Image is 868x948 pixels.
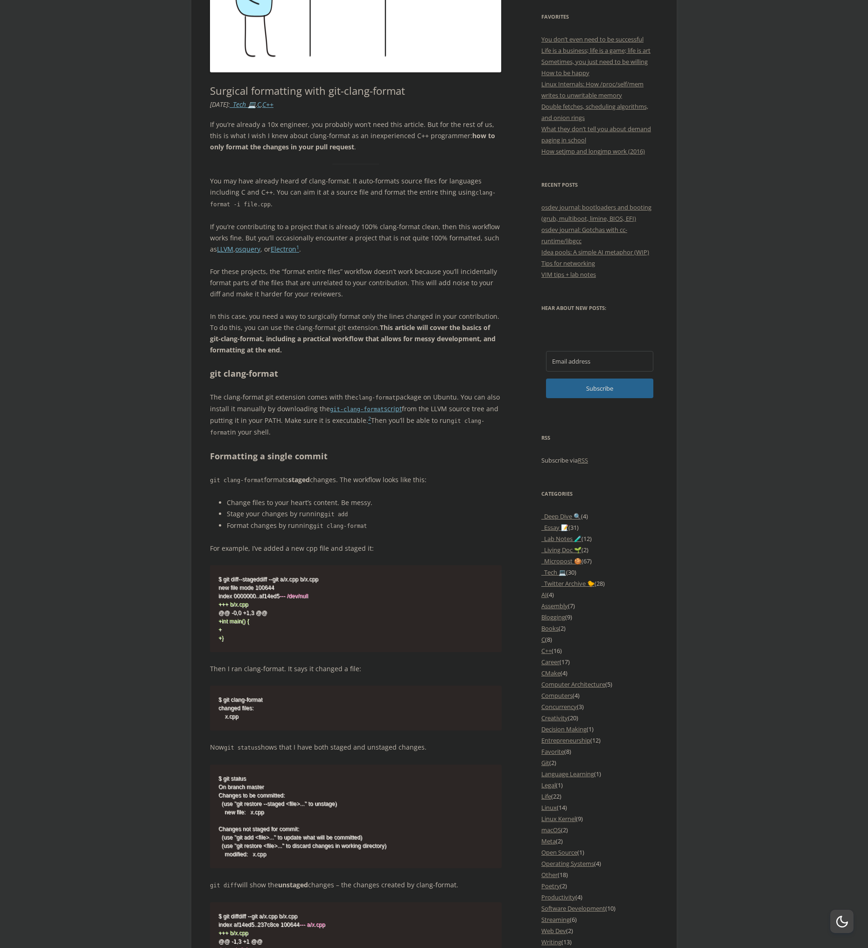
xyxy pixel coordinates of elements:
[541,757,658,768] li: (2)
[541,248,649,256] a: Idea pools: A simple AI metaphor (WIP)
[541,712,658,723] li: (20)
[541,432,658,443] h3: RSS
[210,474,502,486] p: formats changes. The workflow looks like this:
[355,394,396,401] code: clang-format
[541,270,596,279] a: VIM tips + lab notes
[541,880,658,892] li: (2)
[218,938,262,945] span: @@ -1,3 +1 @@
[210,882,237,889] code: git diff
[541,579,595,588] a: _Twitter Archive 🐤
[210,742,502,753] p: Now shows that I have both staged and unstaged changes.
[218,601,248,608] span: +++ b/x.cpp
[541,589,658,600] li: (4)
[541,871,558,879] a: Other
[546,351,653,372] input: Email address
[541,259,595,267] a: Tips for networking
[541,904,605,913] a: Software Development
[541,736,590,744] a: Entrepreneurship
[541,544,658,555] li: (2)
[271,245,296,253] a: Electron
[541,600,658,611] li: (7)
[541,69,589,77] a: How to be happy
[541,714,568,722] a: Creativity
[541,791,658,802] li: (22)
[541,512,581,520] a: _Deep Dive 🔍
[541,578,658,589] li: (28)
[541,225,627,245] a: osdev journal: Gotchas with cc-runtime/libgcc
[330,406,384,413] code: git-clang-format
[541,555,658,567] li: (67)
[541,669,560,677] a: CMake
[324,511,348,518] code: git add
[210,879,502,891] p: will show the changes – the changes created by clang-format.
[541,125,651,144] a: What they don’t tell you about demand paging in school
[541,802,658,813] li: (14)
[541,568,566,576] a: _Tech 💻
[227,508,502,520] li: Stage your changes by running
[541,567,658,578] li: (30)
[210,367,502,380] h2: git clang-format
[218,610,267,616] span: @@ -0,0 +1,3 @@
[541,691,573,700] a: Computers
[541,815,576,823] a: Linux Kernel
[300,921,325,928] span: --- a/x.cpp
[541,623,658,634] li: (2)
[541,658,560,666] a: Career
[578,456,588,464] a: RSS
[218,626,222,633] span: +
[541,859,594,868] a: Operating Systems
[541,147,645,155] a: How setjmp and longjmp work (2016)
[541,523,568,532] a: _Essay 📝
[541,927,566,935] a: Web Dev
[541,836,658,847] li: (2)
[541,847,658,858] li: (1)
[541,667,658,679] li: (4)
[541,679,658,690] li: (5)
[541,690,658,701] li: (4)
[210,266,502,300] p: For these projects, the “format entire files” workflow doesn’t work because you’ll incidentally f...
[210,323,496,354] strong: This article will cover the basics of git-clang-format, including a practical workflow that allow...
[541,758,549,767] a: Git
[541,869,658,880] li: (18)
[541,826,561,834] a: macOS
[218,774,493,858] code: $ git status On branch master Changes to be committed: (use "git restore --staged <file>..." to u...
[541,511,658,522] li: (4)
[218,618,249,625] span: +int main() {
[210,221,502,255] p: If you’re contributing to a project that is already 100% clang-format clean, then this workflow w...
[546,379,653,398] span: Subscribe
[210,84,502,97] h1: Surgical formatting with git-clang-format
[210,449,502,463] h2: Formatting a single commit
[218,576,259,583] span: $ git diff
[541,302,658,314] h3: Hear about new posts:
[541,725,587,733] a: Decision Making
[541,781,556,789] a: Legal
[288,475,310,484] strong: staged
[541,179,658,190] h3: Recent Posts
[541,35,644,43] a: You don’t even need to be successful
[541,557,581,565] a: _Micropost 🍪
[210,176,502,210] p: You may have already heard of clang-format. It auto-formats source files for languages including ...
[296,244,299,251] sup: 1
[541,915,570,924] a: Streaming
[541,779,658,791] li: (1)
[541,848,577,857] a: Open Source
[541,656,658,667] li: (17)
[541,702,577,711] a: Concurrency
[210,100,228,109] time: [DATE]
[541,57,648,66] a: Sometimes, you just need to be willing
[541,824,658,836] li: (2)
[541,803,557,812] a: Linux
[541,602,568,610] a: Assembly
[541,80,644,99] a: Linux Internals: How /proc/self/mem writes to unwritable memory
[227,520,502,532] li: Format changes by running
[210,100,273,109] i: : , ,
[541,455,658,466] p: Subscribe via
[541,522,658,533] li: (31)
[541,624,559,632] a: Books
[262,100,273,109] a: C++
[368,416,371,425] a: 2
[541,11,658,22] h3: Favorites
[541,936,658,948] li: (13)
[541,892,658,903] li: (4)
[541,792,551,801] a: Life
